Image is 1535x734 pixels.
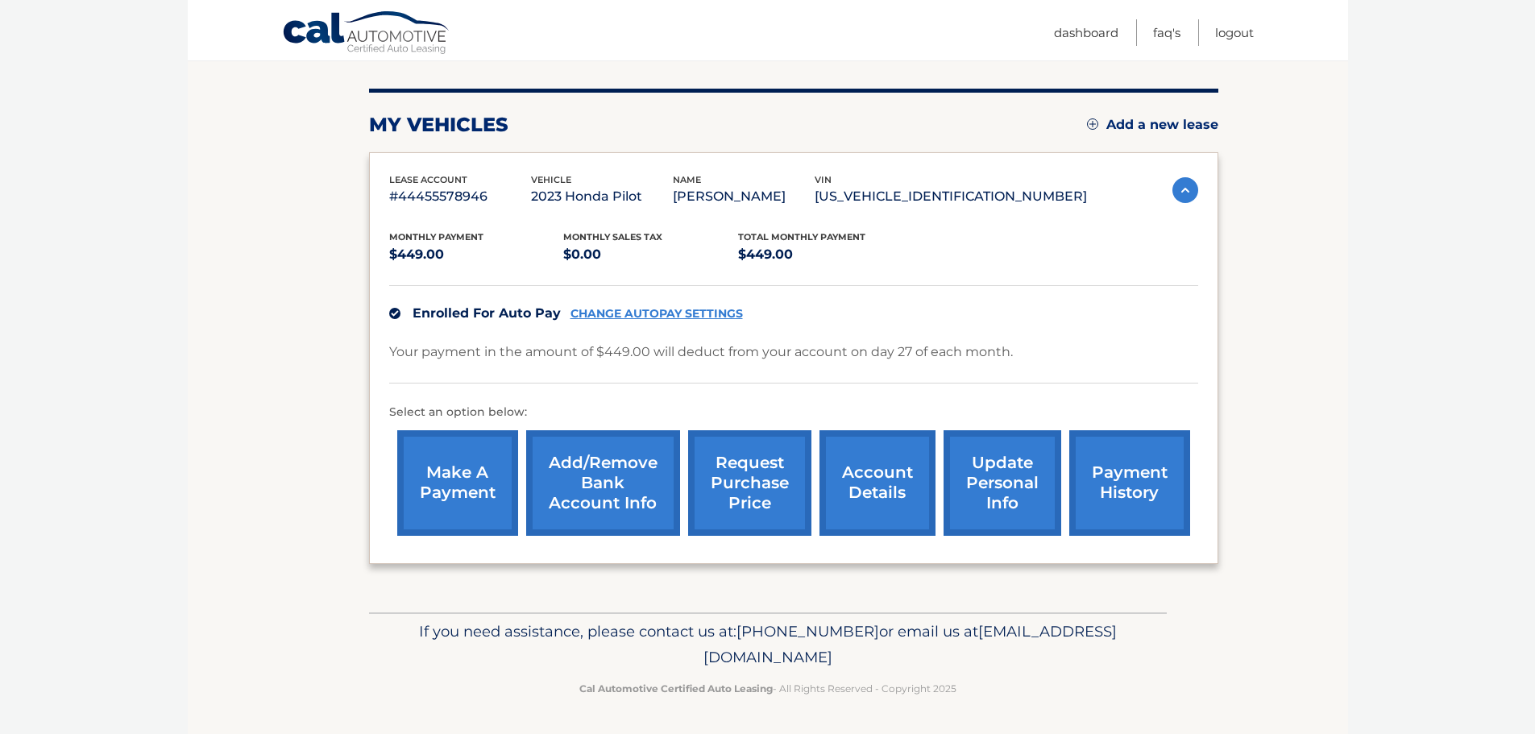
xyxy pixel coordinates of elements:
[1069,430,1190,536] a: payment history
[1215,19,1254,46] a: Logout
[736,622,879,641] span: [PHONE_NUMBER]
[815,174,832,185] span: vin
[389,243,564,266] p: $449.00
[579,682,773,695] strong: Cal Automotive Certified Auto Leasing
[1087,118,1098,130] img: add.svg
[380,680,1156,697] p: - All Rights Reserved - Copyright 2025
[570,307,743,321] a: CHANGE AUTOPAY SETTINGS
[944,430,1061,536] a: update personal info
[389,231,483,243] span: Monthly Payment
[815,185,1087,208] p: [US_VEHICLE_IDENTIFICATION_NUMBER]
[526,430,680,536] a: Add/Remove bank account info
[531,185,673,208] p: 2023 Honda Pilot
[563,231,662,243] span: Monthly sales Tax
[282,10,451,57] a: Cal Automotive
[819,430,936,536] a: account details
[688,430,811,536] a: request purchase price
[1054,19,1118,46] a: Dashboard
[380,619,1156,670] p: If you need assistance, please contact us at: or email us at
[1172,177,1198,203] img: accordion-active.svg
[369,113,508,137] h2: my vehicles
[389,185,531,208] p: #44455578946
[389,403,1198,422] p: Select an option below:
[531,174,571,185] span: vehicle
[738,231,865,243] span: Total Monthly Payment
[563,243,738,266] p: $0.00
[673,185,815,208] p: [PERSON_NAME]
[389,174,467,185] span: lease account
[389,341,1013,363] p: Your payment in the amount of $449.00 will deduct from your account on day 27 of each month.
[1153,19,1180,46] a: FAQ's
[738,243,913,266] p: $449.00
[1087,117,1218,133] a: Add a new lease
[413,305,561,321] span: Enrolled For Auto Pay
[397,430,518,536] a: make a payment
[673,174,701,185] span: name
[389,308,400,319] img: check.svg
